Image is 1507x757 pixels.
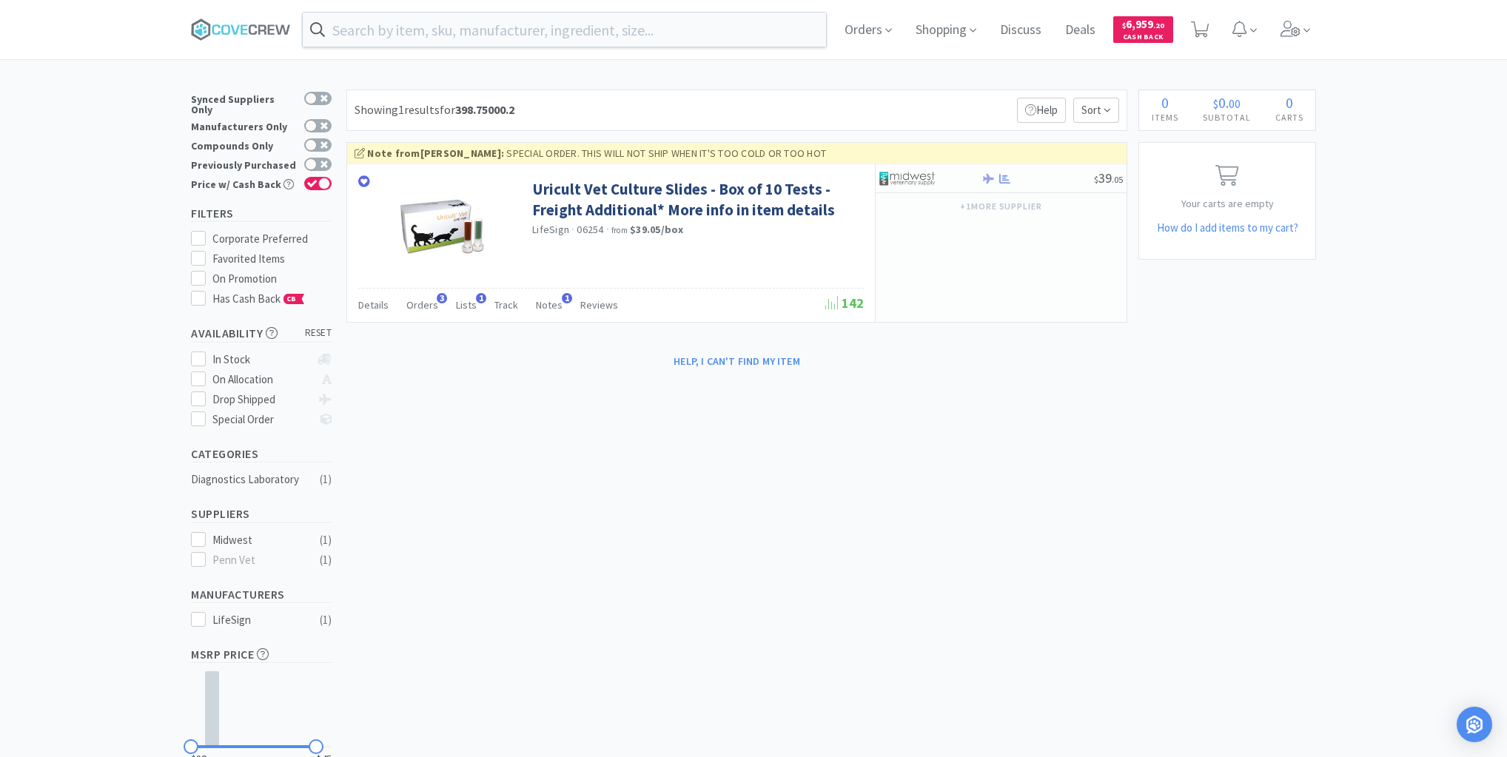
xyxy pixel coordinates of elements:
span: . 05 [1112,174,1123,185]
span: reset [305,326,332,341]
div: Price w/ Cash Back [191,177,297,189]
h5: MSRP Price [191,646,332,663]
span: 39 [1094,169,1123,186]
div: ( 1 ) [320,471,332,488]
span: 3 [437,293,447,303]
img: fabd467097f949898c1b4db9fbaefc69_116503.jpeg [395,179,491,275]
h5: Categories [191,445,332,462]
span: from [611,225,628,235]
button: +1more supplier [953,196,1050,217]
span: 1 [562,293,572,303]
div: Special Order [212,411,311,428]
h5: Suppliers [191,505,332,522]
button: Help, I can't find my item [665,349,809,374]
a: LifeSign [532,223,569,236]
span: 0 [1161,93,1169,112]
div: Showing 1 results [355,101,514,120]
span: Has Cash Back [212,292,305,306]
div: LifeSign [212,611,304,629]
h4: Carts [1263,110,1315,124]
div: ( 1 ) [320,611,332,629]
div: ( 1 ) [320,531,332,549]
a: Deals [1059,24,1101,37]
div: Corporate Preferred [212,230,332,248]
strong: $39.05 / box [630,223,684,236]
div: Drop Shipped [212,391,311,408]
span: Details [358,298,389,312]
img: 4dd14cff54a648ac9e977f0c5da9bc2e_5.png [879,167,935,189]
div: Synced Suppliers Only [191,92,297,115]
span: Track [494,298,518,312]
div: Open Intercom Messenger [1457,707,1492,742]
span: Reviews [580,298,618,312]
a: Uricult Vet Culture Slides - Box of 10 Tests - Freight Additional* More info in item details [532,179,860,220]
div: In Stock [212,351,311,369]
span: Orders [406,298,438,312]
div: ( 1 ) [320,551,332,569]
div: Penn Vet [212,551,304,569]
div: Favorited Items [212,250,332,268]
span: Lists [456,298,477,312]
span: for [440,102,514,117]
a: $6,959.20Cash Back [1113,10,1173,50]
span: 00 [1229,96,1241,111]
span: CB [284,295,299,303]
div: Diagnostics Laboratory [191,471,311,488]
div: On Promotion [212,270,332,288]
span: · [606,223,609,236]
h4: Subtotal [1190,110,1263,124]
h5: Manufacturers [191,586,332,603]
span: Notes [536,298,563,312]
p: Help [1017,98,1066,123]
span: $ [1213,96,1218,111]
h5: Filters [191,205,332,222]
span: $ [1094,174,1098,185]
div: Midwest [212,531,304,549]
div: SPECIAL ORDER. THIS WILL NOT SHIP WHEN IT'S TOO COLD OR TOO HOT [355,145,1119,161]
div: Compounds Only [191,138,297,151]
div: Manufacturers Only [191,119,297,132]
span: 06254 [577,223,603,236]
div: . [1190,95,1263,110]
span: Sort [1073,98,1119,123]
h4: Items [1139,110,1190,124]
strong: 398.75000.2 [455,102,514,117]
span: 1 [476,293,486,303]
span: · [571,223,574,236]
span: $ [1122,21,1126,30]
p: Your carts are empty [1139,195,1315,212]
span: . 20 [1153,21,1164,30]
div: Previously Purchased [191,158,297,170]
span: Cash Back [1122,33,1164,43]
h5: Availability [191,325,332,342]
span: 0 [1218,93,1226,112]
a: Discuss [994,24,1047,37]
span: 6,959 [1122,17,1164,31]
h5: How do I add items to my cart? [1139,219,1315,237]
span: 142 [825,295,864,312]
strong: Note from [PERSON_NAME] : [367,147,504,160]
div: On Allocation [212,371,311,388]
span: 0 [1286,93,1293,112]
input: Search by item, sku, manufacturer, ingredient, size... [303,13,826,47]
